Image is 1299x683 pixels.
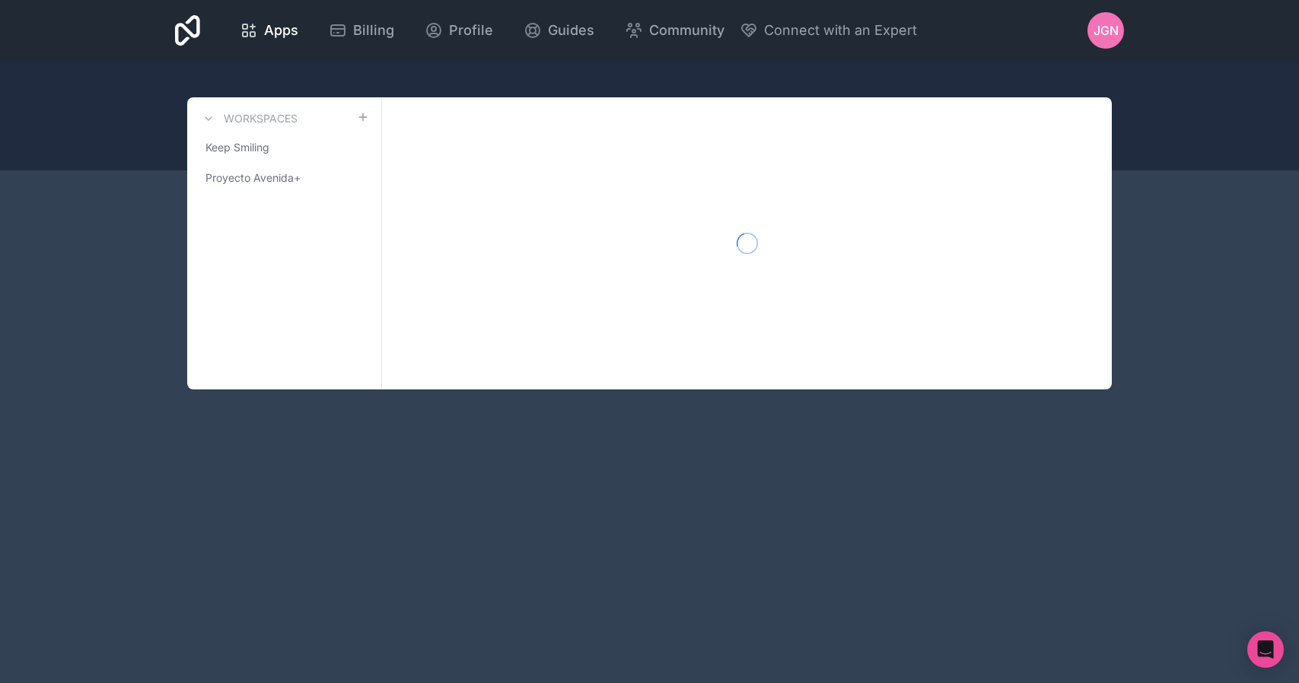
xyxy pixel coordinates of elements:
span: Billing [353,20,394,41]
div: Open Intercom Messenger [1247,631,1284,668]
a: Apps [228,14,310,47]
a: Profile [412,14,505,47]
button: Connect with an Expert [740,20,917,41]
span: Profile [449,20,493,41]
a: Guides [511,14,607,47]
a: Keep Smiling [199,134,369,161]
a: Billing [317,14,406,47]
span: Keep Smiling [205,140,269,155]
h3: Workspaces [224,111,298,126]
a: Workspaces [199,110,298,128]
span: Connect with an Expert [764,20,917,41]
a: Proyecto Avenida+ [199,164,369,192]
span: JGN [1094,21,1119,40]
span: Guides [548,20,594,41]
span: Apps [264,20,298,41]
a: Community [613,14,737,47]
span: Community [649,20,724,41]
span: Proyecto Avenida+ [205,170,301,186]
